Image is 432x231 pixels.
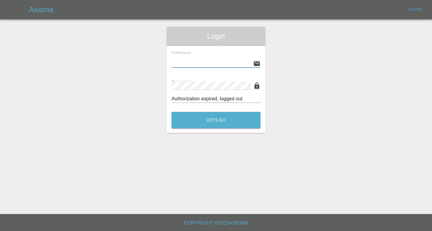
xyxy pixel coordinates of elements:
span: Email [172,51,191,54]
small: (required) [180,52,191,54]
span: Login [172,32,260,41]
button: Let's Go [172,112,260,129]
span: Password [172,79,206,84]
h6: Copyright © 2025 Axioma [5,219,427,227]
a: Login [405,5,425,14]
div: Authorization expired, logged out [172,95,260,102]
h5: Axioma [29,5,53,15]
small: (required) [190,80,206,84]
